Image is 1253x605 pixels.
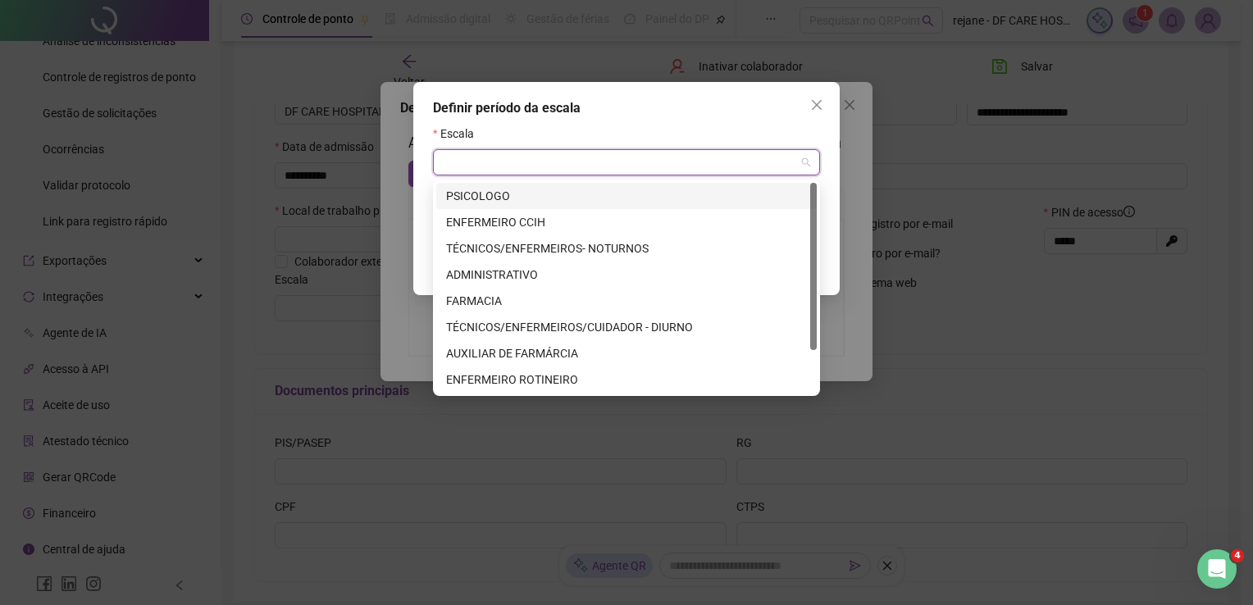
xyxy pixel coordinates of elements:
[436,314,817,340] div: TÉCNICOS/ENFERMEIROS/CUIDADOR - DIURNO
[446,239,807,257] div: TÉCNICOS/ENFERMEIROS- NOTURNOS
[446,266,807,284] div: ADMINISTRATIVO
[446,187,807,205] div: PSICOLOGO
[436,209,817,235] div: ENFERMEIRO CCIH
[1197,549,1237,589] iframe: Intercom live chat
[1231,549,1244,562] span: 4
[436,183,817,209] div: PSICOLOGO
[446,213,807,231] div: ENFERMEIRO CCIH
[433,98,820,118] div: Definir período da escala
[446,292,807,310] div: FARMACIA
[804,92,830,118] button: Close
[446,318,807,336] div: TÉCNICOS/ENFERMEIROS/CUIDADOR - DIURNO
[436,340,817,366] div: AUXILIAR DE FARMÁRCIA
[436,235,817,262] div: TÉCNICOS/ENFERMEIROS- NOTURNOS
[436,262,817,288] div: ADMINISTRATIVO
[433,125,485,143] label: Escala
[436,288,817,314] div: FARMACIA
[810,98,823,111] span: close
[446,371,807,389] div: ENFERMEIRO ROTINEIRO
[436,366,817,393] div: ENFERMEIRO ROTINEIRO
[446,344,807,362] div: AUXILIAR DE FARMÁRCIA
